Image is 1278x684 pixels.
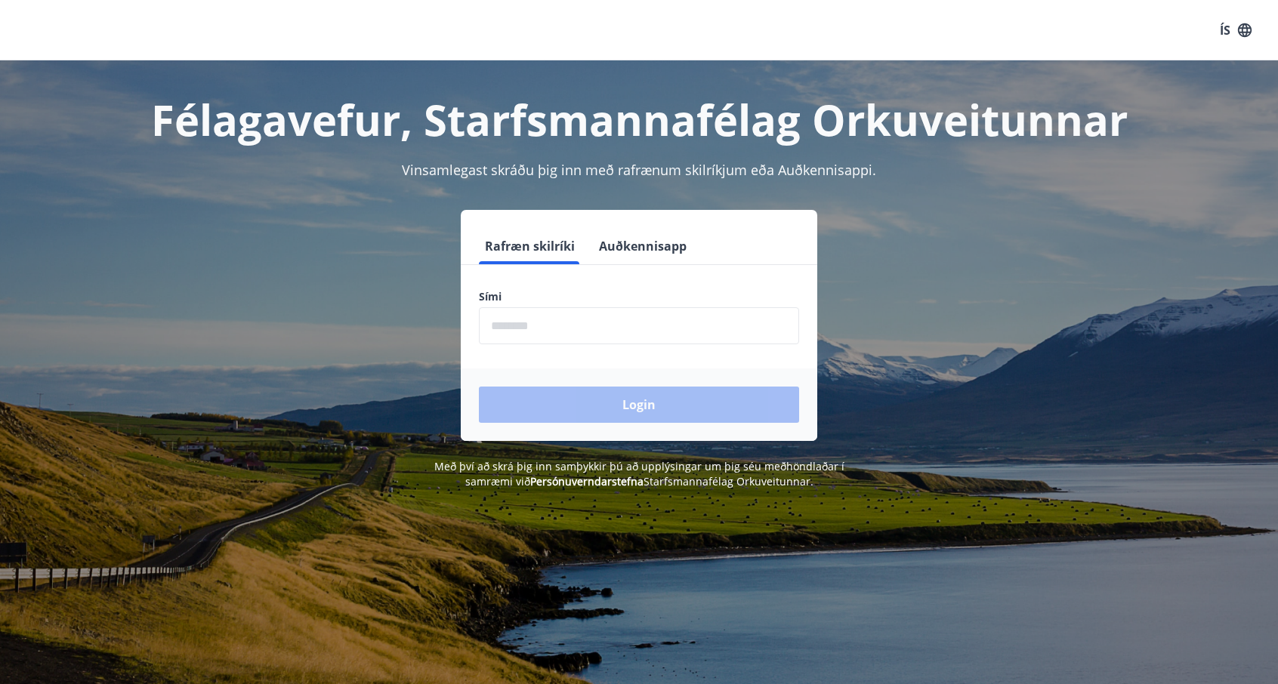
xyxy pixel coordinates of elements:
button: ÍS [1212,17,1260,44]
button: Auðkennisapp [593,228,693,264]
a: Persónuverndarstefna [530,474,644,488]
button: Rafræn skilríki [479,228,581,264]
label: Sími [479,289,799,304]
span: Með því að skrá þig inn samþykkir þú að upplýsingar um þig séu meðhöndlaðar í samræmi við Starfsm... [434,459,844,488]
h1: Félagavefur, Starfsmannafélag Orkuveitunnar [113,91,1165,148]
span: Vinsamlegast skráðu þig inn með rafrænum skilríkjum eða Auðkennisappi. [402,161,876,179]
